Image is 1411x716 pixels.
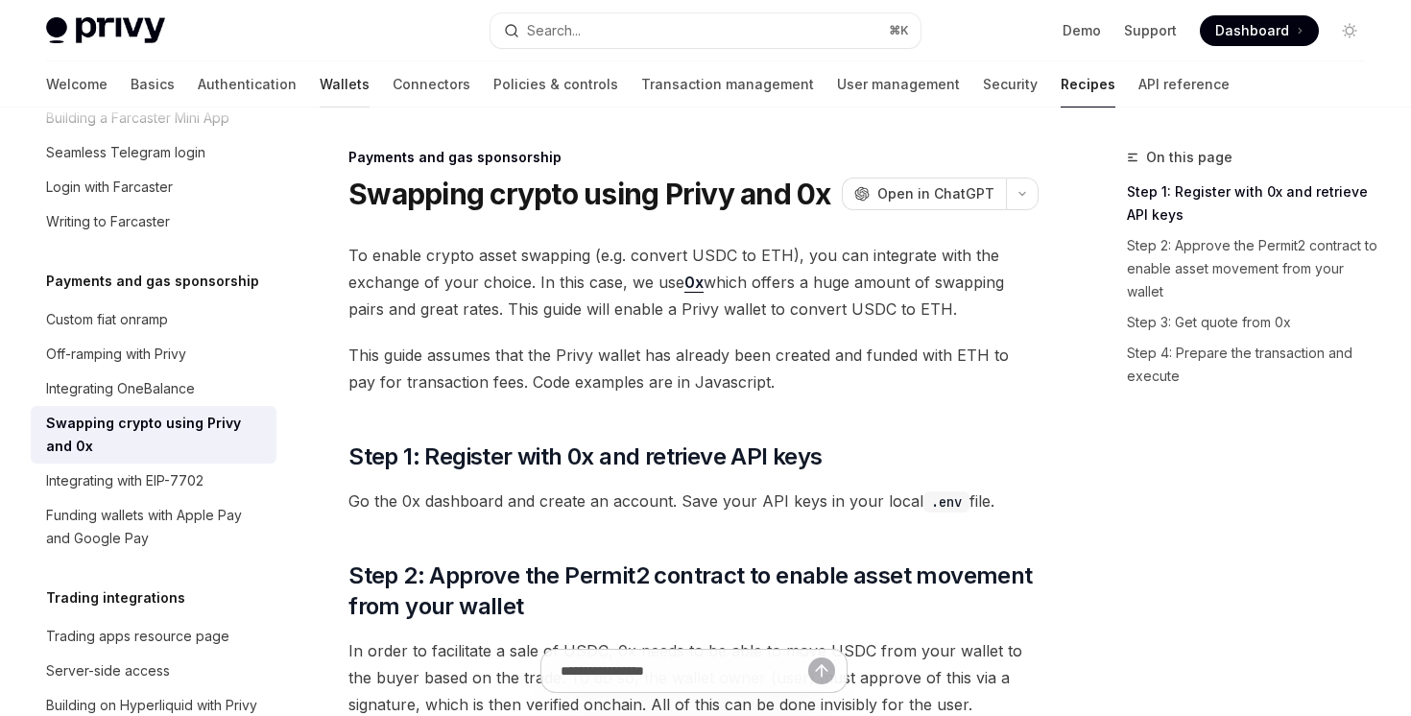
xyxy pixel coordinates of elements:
[31,498,276,556] a: Funding wallets with Apple Pay and Google Pay
[46,625,229,648] div: Trading apps resource page
[46,308,168,331] div: Custom fiat onramp
[348,342,1039,395] span: This guide assumes that the Privy wallet has already been created and funded with ETH to pay for ...
[983,61,1038,107] a: Security
[1146,146,1232,169] span: On this page
[1127,177,1380,230] a: Step 1: Register with 0x and retrieve API keys
[46,659,170,682] div: Server-side access
[31,371,276,406] a: Integrating OneBalance
[31,406,276,464] a: Swapping crypto using Privy and 0x
[1124,21,1177,40] a: Support
[842,178,1006,210] button: Open in ChatGPT
[684,273,704,293] a: 0x
[31,302,276,337] a: Custom fiat onramp
[490,13,920,48] button: Open search
[527,19,581,42] div: Search...
[31,135,276,170] a: Seamless Telegram login
[31,464,276,498] a: Integrating with EIP-7702
[923,491,969,513] code: .env
[1063,21,1101,40] a: Demo
[877,184,994,203] span: Open in ChatGPT
[31,654,276,688] a: Server-side access
[46,270,259,293] h5: Payments and gas sponsorship
[348,242,1039,322] span: To enable crypto asset swapping (e.g. convert USDC to ETH), you can integrate with the exchange o...
[808,657,835,684] button: Send message
[46,61,108,107] a: Welcome
[46,17,165,44] img: light logo
[493,61,618,107] a: Policies & controls
[561,650,808,692] input: Ask a question...
[31,619,276,654] a: Trading apps resource page
[1200,15,1319,46] a: Dashboard
[46,469,203,492] div: Integrating with EIP-7702
[1215,21,1289,40] span: Dashboard
[46,586,185,609] h5: Trading integrations
[1127,307,1380,338] a: Step 3: Get quote from 0x
[1334,15,1365,46] button: Toggle dark mode
[348,177,831,211] h1: Swapping crypto using Privy and 0x
[641,61,814,107] a: Transaction management
[131,61,175,107] a: Basics
[46,377,195,400] div: Integrating OneBalance
[1127,230,1380,307] a: Step 2: Approve the Permit2 contract to enable asset movement from your wallet
[1138,61,1230,107] a: API reference
[46,343,186,366] div: Off-ramping with Privy
[198,61,297,107] a: Authentication
[393,61,470,107] a: Connectors
[46,141,205,164] div: Seamless Telegram login
[46,210,170,233] div: Writing to Farcaster
[348,148,1039,167] div: Payments and gas sponsorship
[31,170,276,204] a: Login with Farcaster
[1127,338,1380,392] a: Step 4: Prepare the transaction and execute
[348,561,1039,622] span: Step 2: Approve the Permit2 contract to enable asset movement from your wallet
[31,204,276,239] a: Writing to Farcaster
[46,176,173,199] div: Login with Farcaster
[889,23,909,38] span: ⌘ K
[348,442,822,472] span: Step 1: Register with 0x and retrieve API keys
[1061,61,1115,107] a: Recipes
[31,337,276,371] a: Off-ramping with Privy
[320,61,370,107] a: Wallets
[46,504,265,550] div: Funding wallets with Apple Pay and Google Pay
[348,488,1039,514] span: Go the 0x dashboard and create an account. Save your API keys in your local file.
[837,61,960,107] a: User management
[46,412,265,458] div: Swapping crypto using Privy and 0x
